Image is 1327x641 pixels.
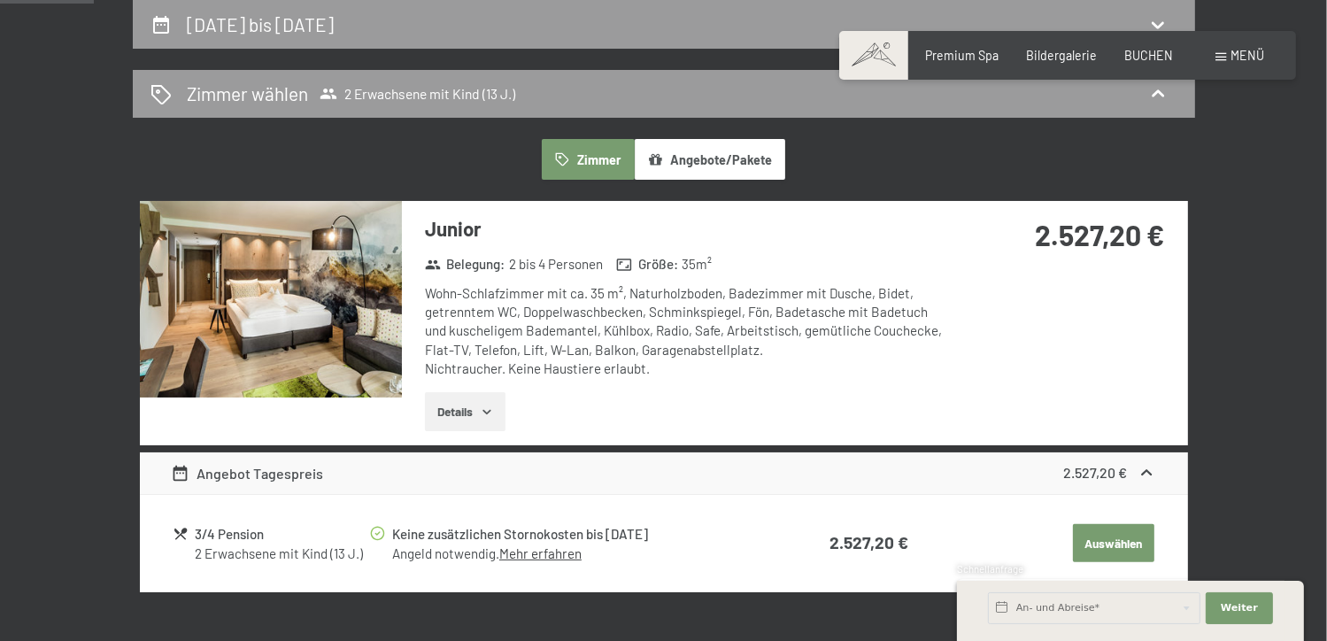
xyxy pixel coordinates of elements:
[392,524,760,544] div: Keine zusätzlichen Stornokosten bis [DATE]
[542,139,634,180] button: Zimmer
[616,255,678,274] strong: Größe :
[499,545,582,561] a: Mehr erfahren
[1231,48,1265,63] span: Menü
[425,255,505,274] strong: Belegung :
[1073,524,1154,563] button: Auswählen
[140,452,1188,495] div: Angebot Tagespreis2.527,20 €
[392,544,760,563] div: Angeld notwendig.
[1063,464,1127,481] strong: 2.527,20 €
[195,544,367,563] div: 2 Erwachsene mit Kind (13 J.)
[1035,218,1164,251] strong: 2.527,20 €
[635,139,785,180] button: Angebote/Pakete
[682,255,712,274] span: 35 m²
[320,85,515,103] span: 2 Erwachsene mit Kind (13 J.)
[195,524,367,544] div: 3/4 Pension
[509,255,603,274] span: 2 bis 4 Personen
[187,81,308,106] h2: Zimmer wählen
[140,201,402,398] img: mss_renderimg.php
[425,215,952,243] h3: Junior
[925,48,999,63] a: Premium Spa
[171,463,323,484] div: Angebot Tagespreis
[829,532,908,552] strong: 2.527,20 €
[1124,48,1173,63] a: BUCHEN
[957,563,1023,575] span: Schnellanfrage
[425,284,952,378] div: Wohn-Schlafzimmer mit ca. 35 m², Naturholzboden, Badezimmer mit Dusche, Bidet, getrenntem WC, Dop...
[1221,601,1258,615] span: Weiter
[1026,48,1097,63] a: Bildergalerie
[1206,592,1273,624] button: Weiter
[425,392,505,431] button: Details
[187,13,334,35] h2: [DATE] bis [DATE]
